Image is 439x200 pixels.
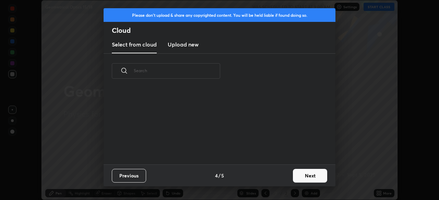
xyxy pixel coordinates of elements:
h4: / [218,172,221,179]
h4: 4 [215,172,218,179]
input: Search [134,56,220,85]
h3: Select from cloud [112,40,157,49]
h4: 5 [221,172,224,179]
h2: Cloud [112,26,335,35]
button: Next [293,169,327,183]
div: Please don't upload & share any copyrighted content. You will be held liable if found doing so. [104,8,335,22]
h3: Upload new [168,40,199,49]
button: Previous [112,169,146,183]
